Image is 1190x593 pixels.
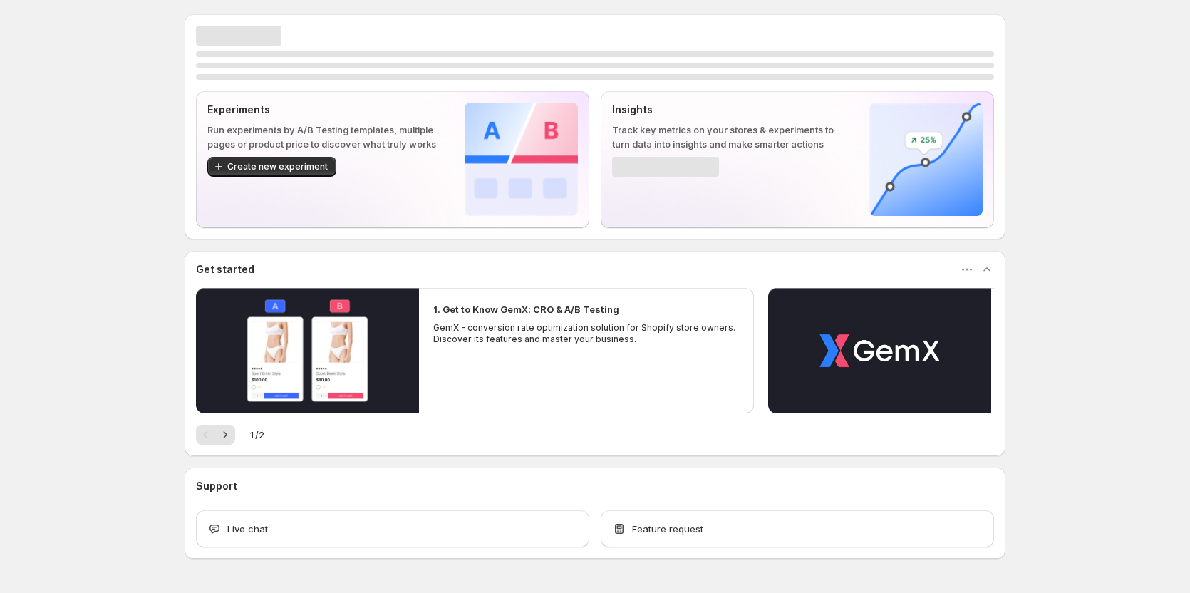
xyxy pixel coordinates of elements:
[869,103,983,216] img: Insights
[768,288,991,413] button: Play video
[612,123,847,151] p: Track key metrics on your stores & experiments to turn data into insights and make smarter actions
[196,425,235,445] nav: Pagination
[207,103,442,117] p: Experiments
[433,302,619,316] h2: 1. Get to Know GemX: CRO & A/B Testing
[227,522,268,536] span: Live chat
[433,322,740,345] p: GemX - conversion rate optimization solution for Shopify store owners. Discover its features and ...
[227,161,328,172] span: Create new experiment
[196,288,419,413] button: Play video
[632,522,703,536] span: Feature request
[612,103,847,117] p: Insights
[196,262,254,277] h3: Get started
[249,428,264,442] span: 1 / 2
[465,103,578,216] img: Experiments
[207,157,336,177] button: Create new experiment
[207,123,442,151] p: Run experiments by A/B Testing templates, multiple pages or product price to discover what truly ...
[196,479,237,493] h3: Support
[215,425,235,445] button: Next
